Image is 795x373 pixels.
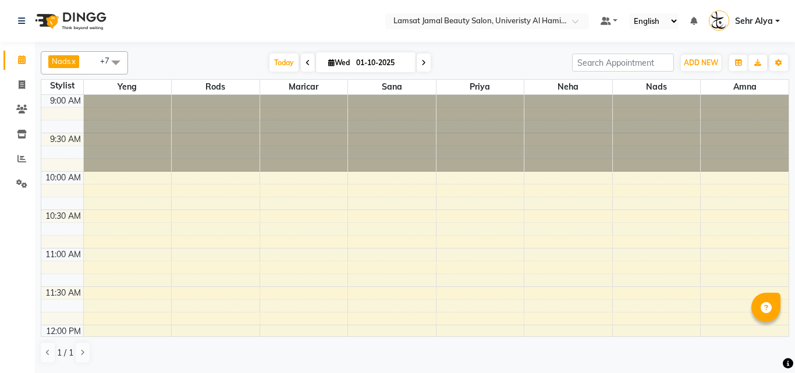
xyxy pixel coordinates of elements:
[701,80,789,94] span: Amna
[30,5,109,37] img: logo
[172,80,260,94] span: Rods
[348,80,436,94] span: Sana
[52,56,70,66] span: Nads
[436,80,524,94] span: Priya
[613,80,701,94] span: Nads
[572,54,674,72] input: Search Appointment
[43,172,83,184] div: 10:00 AM
[681,55,721,71] button: ADD NEW
[100,56,118,65] span: +7
[353,54,411,72] input: 2025-10-01
[48,133,83,145] div: 9:30 AM
[325,58,353,67] span: Wed
[70,56,76,66] a: x
[735,15,773,27] span: Sehr Alya
[84,80,172,94] span: Yeng
[260,80,348,94] span: Maricar
[269,54,299,72] span: Today
[44,325,83,338] div: 12:00 PM
[524,80,612,94] span: Neha
[48,95,83,107] div: 9:00 AM
[684,58,718,67] span: ADD NEW
[43,210,83,222] div: 10:30 AM
[43,248,83,261] div: 11:00 AM
[43,287,83,299] div: 11:30 AM
[41,80,83,92] div: Stylist
[57,347,73,359] span: 1 / 1
[709,10,729,31] img: Sehr Alya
